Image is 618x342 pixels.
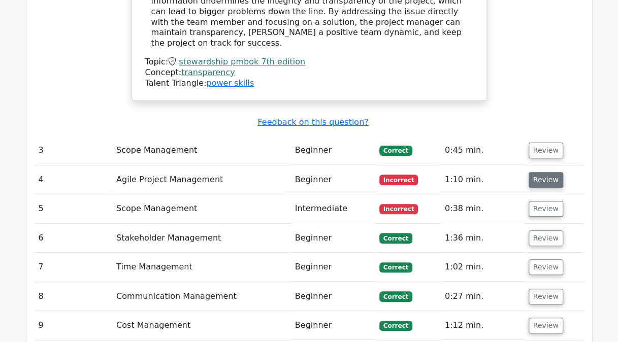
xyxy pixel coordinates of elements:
td: 0:38 min. [441,194,525,223]
td: 1:12 min. [441,311,525,340]
span: Correct [379,233,412,243]
button: Review [529,318,563,333]
td: Beginner [291,253,375,282]
button: Review [529,201,563,217]
div: Talent Triangle: [145,57,473,88]
a: transparency [181,67,235,77]
td: Beginner [291,311,375,340]
td: 9 [35,311,113,340]
td: Scope Management [112,136,291,165]
td: Scope Management [112,194,291,223]
td: Beginner [291,165,375,194]
span: Correct [379,321,412,331]
button: Review [529,289,563,304]
td: Communication Management [112,282,291,311]
a: stewardship pmbok 7th edition [179,57,305,66]
td: Beginner [291,136,375,165]
span: Incorrect [379,204,418,214]
span: Correct [379,291,412,301]
td: Cost Management [112,311,291,340]
a: Feedback on this question? [257,117,368,127]
span: Correct [379,262,412,272]
td: 8 [35,282,113,311]
button: Review [529,259,563,275]
td: 5 [35,194,113,223]
button: Review [529,143,563,158]
td: 7 [35,253,113,282]
td: 4 [35,165,113,194]
td: Intermediate [291,194,375,223]
td: Stakeholder Management [112,224,291,253]
td: Beginner [291,282,375,311]
td: 0:27 min. [441,282,525,311]
td: Beginner [291,224,375,253]
td: Time Management [112,253,291,282]
td: 6 [35,224,113,253]
td: 3 [35,136,113,165]
a: power skills [206,78,254,88]
td: Agile Project Management [112,165,291,194]
div: Topic: [145,57,473,67]
div: Concept: [145,67,473,78]
button: Review [529,172,563,188]
span: Incorrect [379,175,418,185]
span: Correct [379,146,412,156]
button: Review [529,230,563,246]
td: 1:10 min. [441,165,525,194]
td: 1:36 min. [441,224,525,253]
td: 1:02 min. [441,253,525,282]
td: 0:45 min. [441,136,525,165]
